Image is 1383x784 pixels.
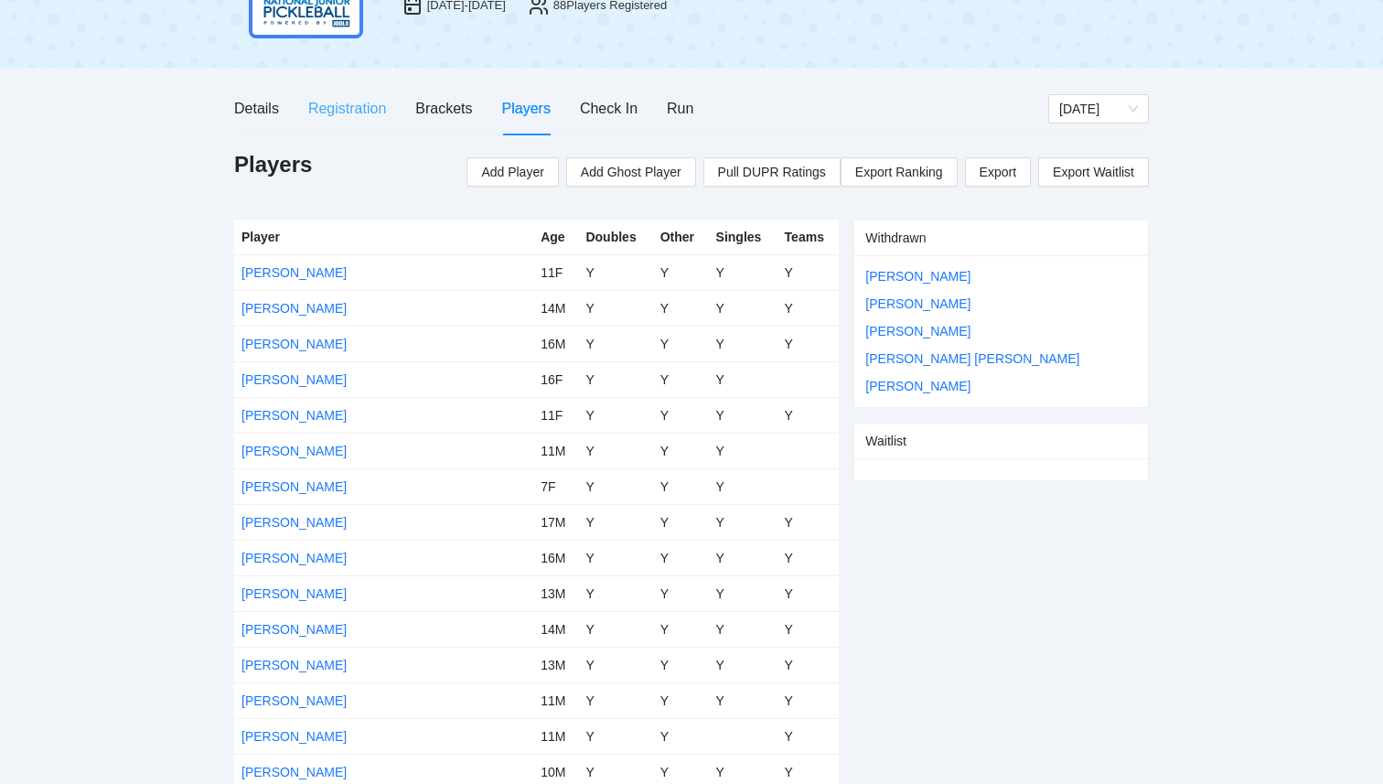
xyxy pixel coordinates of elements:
[777,647,840,682] td: Y
[533,290,578,326] td: 14M
[533,433,578,468] td: 11M
[709,647,777,682] td: Y
[533,718,578,754] td: 11M
[653,718,709,754] td: Y
[533,468,578,504] td: 7F
[785,227,832,247] div: Teams
[241,337,347,351] a: [PERSON_NAME]
[481,162,543,182] span: Add Player
[709,468,777,504] td: Y
[241,227,526,247] div: Player
[653,433,709,468] td: Y
[578,433,652,468] td: Y
[1038,157,1149,187] a: Export Waitlist
[241,765,347,779] a: [PERSON_NAME]
[777,718,840,754] td: Y
[241,408,347,423] a: [PERSON_NAME]
[777,397,840,433] td: Y
[578,575,652,611] td: Y
[653,575,709,611] td: Y
[578,290,652,326] td: Y
[653,504,709,540] td: Y
[653,397,709,433] td: Y
[709,361,777,397] td: Y
[585,227,645,247] div: Doubles
[653,682,709,718] td: Y
[578,397,652,433] td: Y
[581,162,681,182] span: Add Ghost Player
[709,540,777,575] td: Y
[667,97,693,120] div: Run
[709,575,777,611] td: Y
[1053,158,1134,186] span: Export Waitlist
[541,227,571,247] div: Age
[533,540,578,575] td: 16M
[566,157,696,187] button: Add Ghost Player
[241,693,347,708] a: [PERSON_NAME]
[578,326,652,361] td: Y
[234,97,279,120] div: Details
[855,158,943,186] span: Export Ranking
[234,150,312,179] h1: Players
[709,611,777,647] td: Y
[703,157,841,187] button: Pull DUPR Ratings
[718,162,826,182] span: Pull DUPR Ratings
[578,682,652,718] td: Y
[533,682,578,718] td: 11M
[578,718,652,754] td: Y
[709,326,777,361] td: Y
[241,301,347,316] a: [PERSON_NAME]
[709,397,777,433] td: Y
[980,158,1016,186] span: Export
[578,254,652,290] td: Y
[241,265,347,280] a: [PERSON_NAME]
[841,157,958,187] a: Export Ranking
[578,647,652,682] td: Y
[241,586,347,601] a: [PERSON_NAME]
[533,575,578,611] td: 13M
[709,682,777,718] td: Y
[653,468,709,504] td: Y
[1059,95,1138,123] span: Thursday
[241,515,347,530] a: [PERSON_NAME]
[865,351,1079,366] a: [PERSON_NAME] [PERSON_NAME]
[865,379,970,393] a: [PERSON_NAME]
[777,254,840,290] td: Y
[533,647,578,682] td: 13M
[709,433,777,468] td: Y
[865,324,970,338] a: [PERSON_NAME]
[466,157,558,187] button: Add Player
[716,227,770,247] div: Singles
[241,729,347,744] a: [PERSON_NAME]
[777,575,840,611] td: Y
[865,296,970,311] a: [PERSON_NAME]
[241,444,347,458] a: [PERSON_NAME]
[653,361,709,397] td: Y
[865,220,1137,255] div: Withdrawn
[653,290,709,326] td: Y
[777,611,840,647] td: Y
[415,97,472,120] div: Brackets
[653,326,709,361] td: Y
[865,424,1137,458] div: Waitlist
[709,254,777,290] td: Y
[777,290,840,326] td: Y
[578,611,652,647] td: Y
[241,622,347,637] a: [PERSON_NAME]
[308,97,386,120] div: Registration
[653,647,709,682] td: Y
[533,326,578,361] td: 16M
[653,540,709,575] td: Y
[533,504,578,540] td: 17M
[533,254,578,290] td: 11F
[965,157,1031,187] a: Export
[660,227,702,247] div: Other
[709,504,777,540] td: Y
[709,290,777,326] td: Y
[578,540,652,575] td: Y
[241,479,347,494] a: [PERSON_NAME]
[502,97,551,120] div: Players
[777,682,840,718] td: Y
[580,97,638,120] div: Check In
[578,468,652,504] td: Y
